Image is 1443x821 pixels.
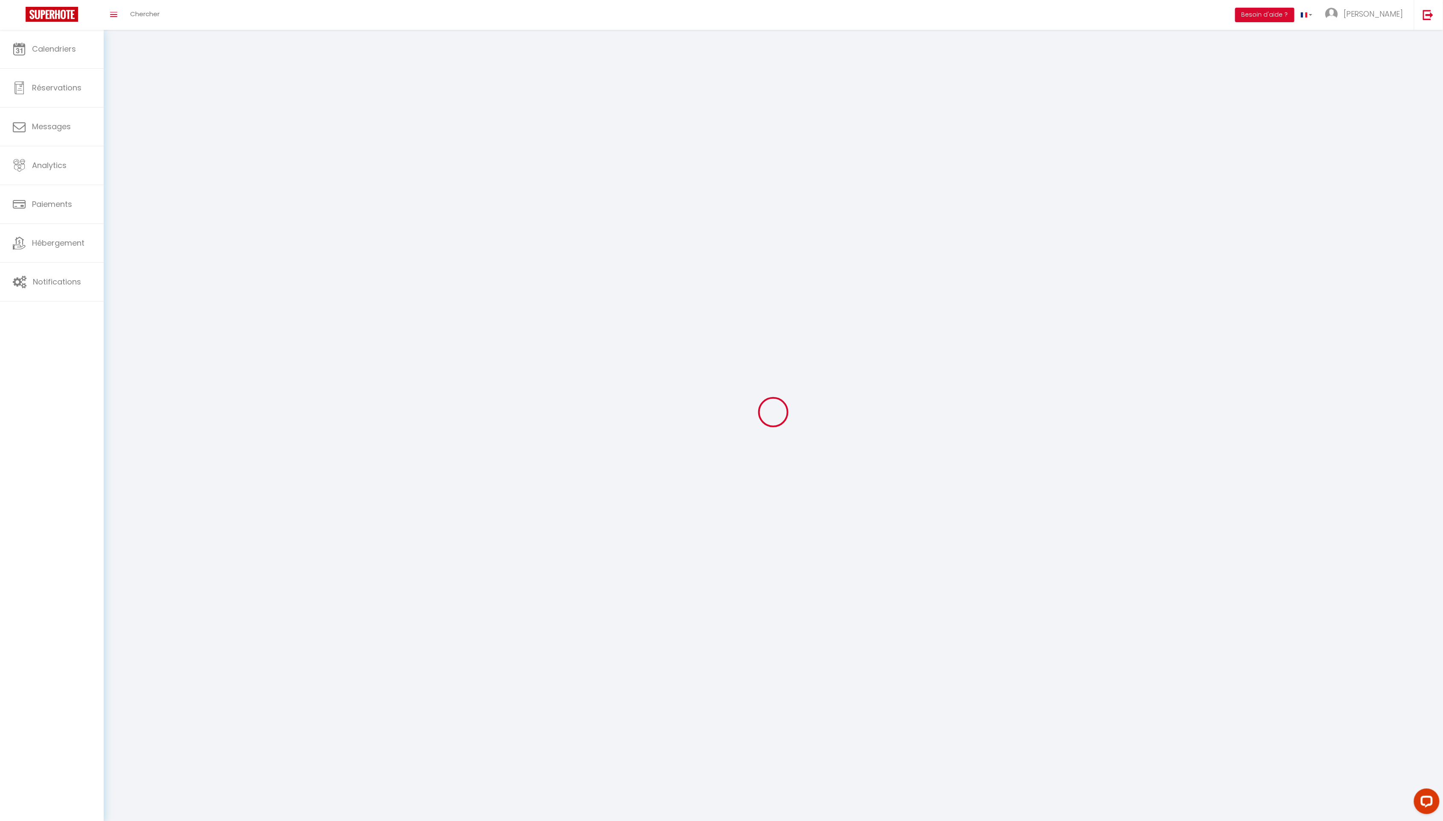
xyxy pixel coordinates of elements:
[32,44,76,54] span: Calendriers
[32,121,71,132] span: Messages
[26,7,78,22] img: Super Booking
[130,9,160,18] span: Chercher
[32,160,67,171] span: Analytics
[1325,8,1338,20] img: ...
[32,238,84,248] span: Hébergement
[1407,785,1443,821] iframe: LiveChat chat widget
[33,276,81,287] span: Notifications
[32,199,72,209] span: Paiements
[1344,9,1403,19] span: [PERSON_NAME]
[32,82,81,93] span: Réservations
[1423,9,1434,20] img: logout
[1235,8,1295,22] button: Besoin d'aide ?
